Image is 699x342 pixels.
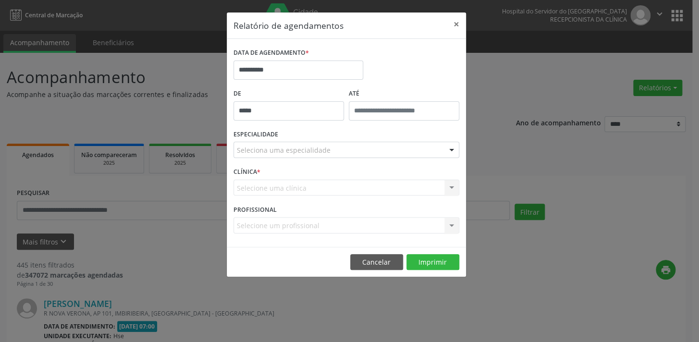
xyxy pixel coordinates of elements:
[350,254,403,270] button: Cancelar
[406,254,459,270] button: Imprimir
[233,46,309,61] label: DATA DE AGENDAMENTO
[349,86,459,101] label: ATÉ
[233,127,278,142] label: ESPECIALIDADE
[237,145,331,155] span: Seleciona uma especialidade
[233,165,260,180] label: CLÍNICA
[233,202,277,217] label: PROFISSIONAL
[233,86,344,101] label: De
[447,12,466,36] button: Close
[233,19,343,32] h5: Relatório de agendamentos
